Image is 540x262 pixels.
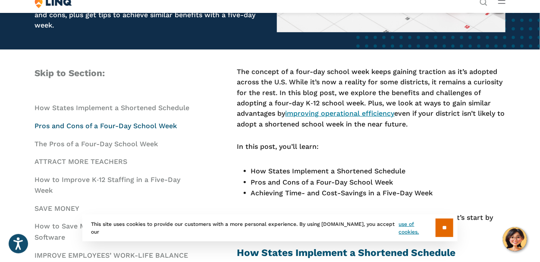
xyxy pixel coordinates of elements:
[251,188,505,199] li: Achieving Time- and Cost-Savings in a Five-Day Week
[237,247,456,258] strong: How States Implement a Shortened Schedule
[237,67,505,129] p: The concept of a four-day school week keeps gaining traction as it’s adopted across the U.S. Whil...
[399,220,436,236] a: use of cookies.
[35,176,180,195] a: How to Improve K‑12 Staffing in a Five-Day Week
[35,104,189,112] a: How States Implement a Shortened Schedule
[82,214,458,241] div: This site uses cookies to provide our customers with a more personal experience. By using [DOMAIN...
[35,140,158,148] a: The Pros of a Four-Day School Week
[251,166,505,177] li: How States Implement a Shortened Schedule
[286,109,395,117] a: improving operational efficiency
[251,177,505,188] li: Pros and Cons of a Four-Day School Week
[503,227,527,251] button: Hello, have a question? Let’s chat.
[237,142,505,152] p: In this post, you’ll learn:
[237,213,505,234] p: Making the switch to a four-day school week is a big decision. Let’s start by taking a look at ho...
[35,122,177,130] a: Pros and Cons of a Four-Day School Week
[35,157,127,166] a: ATTRACT MORE TEACHERS
[35,68,105,78] span: Skip to Section:
[35,222,180,241] a: How to Save Money with Cloud-Based K‑12 Software
[35,204,79,213] a: SAVE MONEY
[35,251,188,259] a: IMPROVE EMPLOYEES’ WORK-LIFE BALANCE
